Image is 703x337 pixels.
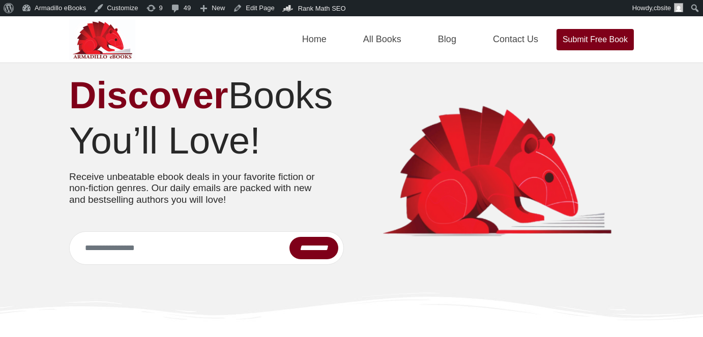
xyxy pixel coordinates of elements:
[69,171,329,206] p: Receive unbeatable ebook deals in your favorite fiction or non-fiction genres. Our daily emails a...
[290,16,339,63] a: Home
[69,19,135,60] img: Armadilloebooks
[359,105,634,241] img: armadilloebooks
[69,74,228,116] strong: Discover
[69,73,344,164] h1: Books You’ll Love!
[481,16,550,63] a: Contact Us
[556,29,634,50] a: Submit Free Book
[654,4,671,12] span: cbsite
[298,5,346,12] span: Rank Math SEO
[351,16,414,63] a: All Books
[426,16,468,63] a: Blog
